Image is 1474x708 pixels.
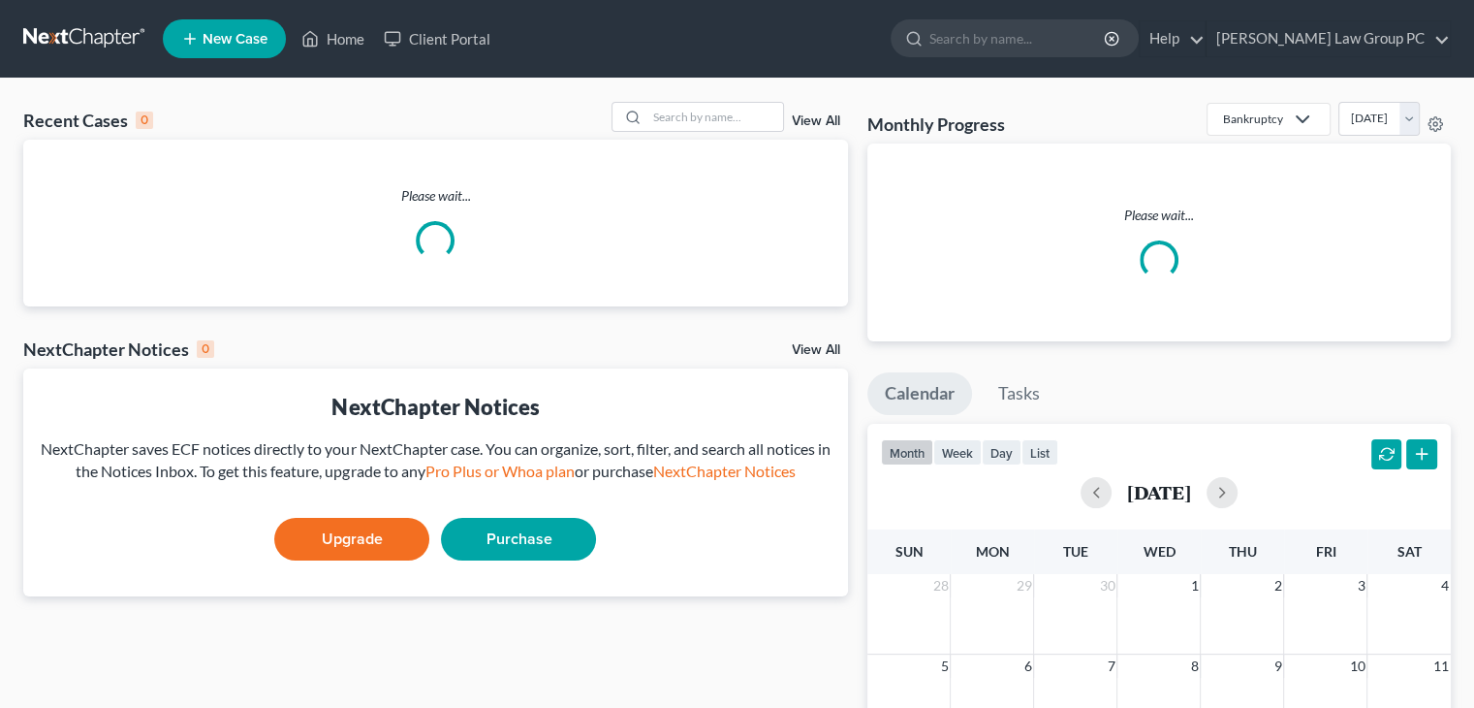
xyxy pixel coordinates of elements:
span: 5 [938,655,950,678]
a: Calendar [867,372,972,415]
div: NextChapter Notices [23,338,214,361]
button: day [982,439,1021,466]
button: month [881,439,933,466]
span: Tue [1063,543,1088,560]
a: NextChapter Notices [652,462,795,480]
input: Search by name... [647,103,783,131]
a: Help [1140,21,1205,56]
span: 3 [1355,574,1366,597]
span: Fri [1315,543,1335,560]
a: Upgrade [274,518,429,561]
a: View All [792,343,840,357]
span: 7 [1105,655,1116,678]
span: 2 [1271,574,1283,597]
h2: [DATE] [1127,482,1191,502]
span: Sat [1396,543,1421,560]
button: list [1021,439,1058,466]
span: Mon [975,543,1009,560]
span: 8 [1188,655,1200,678]
div: NextChapter Notices [39,392,832,422]
span: Wed [1143,543,1175,560]
div: 0 [197,340,214,358]
div: Bankruptcy [1223,111,1283,127]
p: Please wait... [23,186,848,206]
span: 11 [1431,655,1451,678]
a: Home [292,21,374,56]
span: 28 [930,574,950,597]
a: Tasks [981,372,1057,415]
span: 1 [1188,574,1200,597]
a: View All [792,114,840,128]
span: 4 [1439,574,1451,597]
button: week [933,439,982,466]
h3: Monthly Progress [867,113,1005,136]
a: [PERSON_NAME] Law Group PC [1207,21,1450,56]
a: Client Portal [374,21,500,56]
a: Pro Plus or Whoa plan [424,462,574,480]
span: 10 [1347,655,1366,678]
span: New Case [203,32,267,47]
span: 9 [1271,655,1283,678]
p: Please wait... [883,206,1435,225]
span: Sun [894,543,923,560]
div: NextChapter saves ECF notices directly to your NextChapter case. You can organize, sort, filter, ... [39,438,832,483]
span: Thu [1228,543,1256,560]
input: Search by name... [929,20,1107,56]
span: 29 [1014,574,1033,597]
div: Recent Cases [23,109,153,132]
a: Purchase [441,518,596,561]
span: 6 [1021,655,1033,678]
span: 30 [1097,574,1116,597]
div: 0 [136,112,153,129]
